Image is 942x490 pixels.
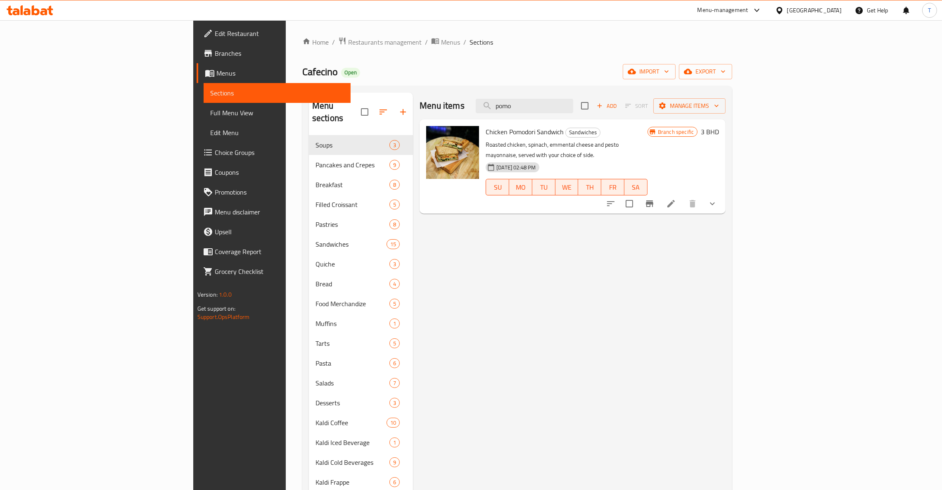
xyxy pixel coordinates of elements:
[389,457,400,467] div: items
[215,247,344,257] span: Coverage Report
[387,419,399,427] span: 10
[390,201,399,209] span: 5
[309,353,413,373] div: Pasta6
[441,37,460,47] span: Menus
[309,175,413,195] div: Breakfast8
[390,340,399,347] span: 5
[389,279,400,289] div: items
[486,126,564,138] span: Chicken Pomodori Sandwich
[390,439,399,447] span: 1
[389,477,400,487] div: items
[197,63,351,83] a: Menus
[197,143,351,162] a: Choice Groups
[566,128,600,137] span: Sandwiches
[389,338,400,348] div: items
[215,48,344,58] span: Branches
[316,219,389,229] span: Pastries
[559,181,575,193] span: WE
[389,259,400,269] div: items
[316,160,389,170] span: Pancakes and Crepes
[210,88,344,98] span: Sections
[316,438,389,447] span: Kaldi Iced Beverage
[373,102,393,122] span: Sort sections
[197,312,250,322] a: Support.OpsPlatform
[476,99,573,113] input: search
[787,6,842,15] div: [GEOGRAPHIC_DATA]
[389,200,400,209] div: items
[309,155,413,175] div: Pancakes and Crepes9
[309,314,413,333] div: Muffins1
[309,413,413,433] div: Kaldi Coffee10
[309,214,413,234] div: Pastries8
[389,378,400,388] div: items
[624,179,648,195] button: SA
[463,37,466,47] li: /
[581,181,598,193] span: TH
[316,140,389,150] div: Soups
[653,98,726,114] button: Manage items
[393,102,413,122] button: Add section
[486,140,648,160] p: Roasted chicken, spinach, emmental cheese and pesto mayonnaise, served with your choice of side.
[425,37,428,47] li: /
[204,103,351,123] a: Full Menu View
[204,83,351,103] a: Sections
[309,373,413,393] div: Salads7
[309,393,413,413] div: Desserts3
[219,289,232,300] span: 1.0.0
[601,194,621,214] button: sort-choices
[389,219,400,229] div: items
[389,438,400,447] div: items
[389,140,400,150] div: items
[316,358,389,368] span: Pasta
[387,418,400,428] div: items
[197,182,351,202] a: Promotions
[215,207,344,217] span: Menu disclaimer
[702,194,722,214] button: show more
[387,239,400,249] div: items
[593,100,620,112] span: Add item
[215,147,344,157] span: Choice Groups
[316,279,389,289] div: Bread
[655,128,697,136] span: Branch specific
[316,239,387,249] span: Sandwiches
[316,398,389,408] span: Desserts
[629,67,669,77] span: import
[578,179,601,195] button: TH
[686,67,726,77] span: export
[204,123,351,143] a: Edit Menu
[197,289,218,300] span: Version:
[197,262,351,281] a: Grocery Checklist
[309,135,413,155] div: Soups3
[620,100,653,112] span: Select section first
[197,202,351,222] a: Menu disclaimer
[316,319,389,328] div: Muffins
[309,294,413,314] div: Food Merchandize5
[532,179,555,195] button: TU
[316,200,389,209] span: Filled Croissant
[390,280,399,288] span: 4
[683,194,702,214] button: delete
[707,199,717,209] svg: Show Choices
[679,64,732,79] button: export
[513,181,529,193] span: MO
[928,6,931,15] span: T
[316,378,389,388] span: Salads
[197,242,351,262] a: Coverage Report
[390,459,399,466] span: 9
[316,457,389,467] span: Kaldi Cold Beverages
[426,126,479,179] img: Chicken Pomodori Sandwich
[390,320,399,328] span: 1
[309,254,413,274] div: Quiche3
[390,161,399,169] span: 9
[555,179,579,195] button: WE
[316,477,389,487] span: Kaldi Frappe
[210,108,344,118] span: Full Menu View
[389,160,400,170] div: items
[390,181,399,189] span: 8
